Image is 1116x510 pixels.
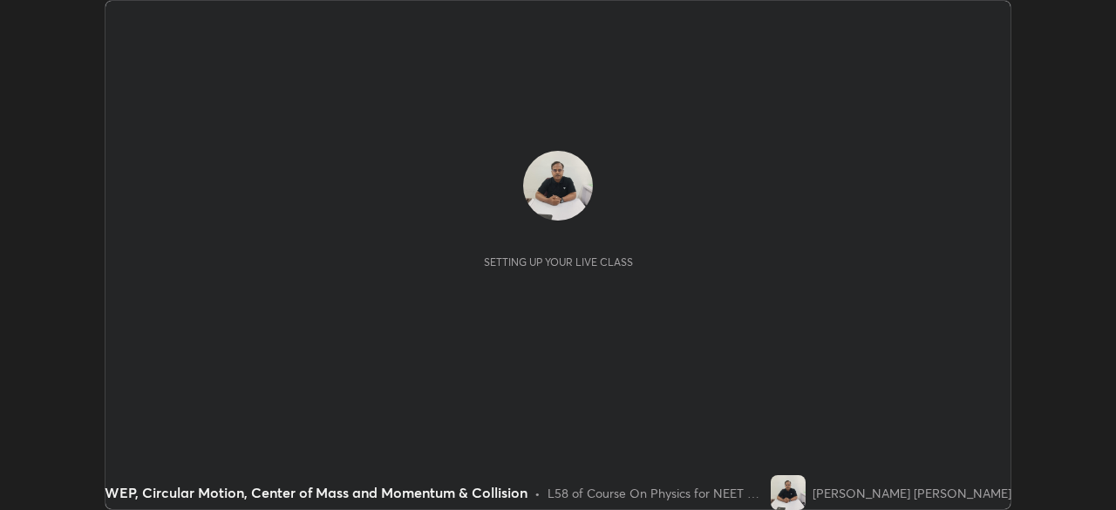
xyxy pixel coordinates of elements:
[813,484,1011,502] div: [PERSON_NAME] [PERSON_NAME]
[105,482,527,503] div: WEP, Circular Motion, Center of Mass and Momentum & Collision
[548,484,764,502] div: L58 of Course On Physics for NEET Conquer 1 2026
[771,475,806,510] img: 41e7887b532e4321b7028f2b9b7873d0.jpg
[534,484,541,502] div: •
[523,151,593,221] img: 41e7887b532e4321b7028f2b9b7873d0.jpg
[484,255,633,269] div: Setting up your live class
